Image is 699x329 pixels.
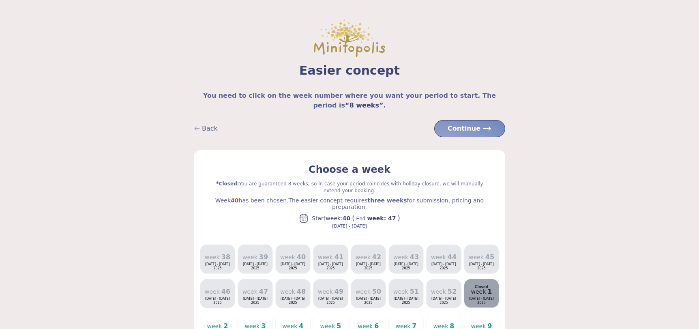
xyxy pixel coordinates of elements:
font: 48 [297,288,306,295]
font: 49 [334,288,343,295]
font: 2025 [289,301,297,305]
font: 2025 [326,267,334,270]
font: week [205,254,220,260]
font: . [384,101,386,109]
font: week [318,288,333,295]
font: week [431,254,446,260]
font: has been chosen. [239,197,289,204]
font: three weeks [368,197,407,204]
font: ) [398,214,400,222]
font: [DATE] [205,262,216,266]
font: Back [202,125,218,132]
font: [DATE] [294,297,305,301]
font: - [292,262,294,266]
font: Choose a week [309,164,390,175]
font: [DATE] [394,297,405,301]
font: 42 [372,253,381,261]
font: [DATE] [205,297,216,301]
font: 41 [334,253,343,261]
font: - [217,297,218,301]
font: 1 [487,288,492,295]
font: - [368,297,369,301]
font: End [356,216,366,221]
font: [DATE] [356,262,367,266]
font: 2025 [251,267,259,270]
font: - [443,297,444,301]
font: week [356,254,371,260]
font: [DATE] [431,297,442,301]
font: You are guaranteed 8 weeks; so in case your period coincides with holiday closure, we will manual... [239,181,483,194]
font: [DATE] [483,262,494,266]
font: ( [352,214,354,222]
font: Start [312,215,326,221]
font: week [431,288,446,295]
font: [DATE] [281,297,292,301]
font: Continue [448,125,480,132]
font: week [393,254,408,260]
font: - [330,297,331,301]
font: - [481,297,482,301]
font: - [405,297,407,301]
font: [DATE] [219,297,230,301]
font: 2025 [440,301,448,305]
font: [DATE] [332,297,343,301]
font: [DATE] [445,297,456,301]
font: [DATE] [469,262,480,266]
font: [DATE] [281,262,292,266]
font: - [405,262,407,266]
font: 2025 [213,267,221,270]
font: 2025 [326,301,334,305]
font: week [393,288,408,295]
font: - [292,297,294,301]
font: The easier concept requires [289,197,368,204]
font: [DATE] [407,297,418,301]
font: 2025 [440,267,448,270]
font: week: [326,215,343,221]
font: 2025 [402,301,410,305]
font: Closed [475,285,489,289]
font: week [471,288,486,295]
font: [DATE] [294,262,305,266]
font: week [205,288,220,295]
font: [DATE] [469,297,480,301]
font: [DATE] [407,262,418,266]
font: 45 [485,253,494,261]
font: 2025 [402,267,410,270]
font: 44 [448,253,457,261]
font: - [330,262,331,266]
font: 2025 [477,267,485,270]
font: week [242,288,257,295]
font: Week [215,197,231,204]
font: You need to click on the week number where you want your period to start. The period is [203,92,496,109]
font: - [217,262,218,266]
font: 50 [372,288,381,295]
font: 40 [231,197,238,204]
font: [DATE] [445,262,456,266]
font: week [318,254,333,260]
font: 51 [410,288,419,295]
font: [DATE] [257,262,268,266]
font: [DATE] [243,297,254,301]
font: 2025 [289,267,297,270]
font: [DATE] [257,297,268,301]
font: [DATE] [356,297,367,301]
font: [DATE] - [DATE] [332,224,367,229]
font: 40 [343,215,350,221]
font: - [481,262,482,266]
font: 47 [259,288,268,295]
font: [DATE] [318,297,329,301]
font: [DATE] [370,297,381,301]
font: 2025 [213,301,221,305]
font: - [255,262,256,266]
font: [DATE] [431,262,442,266]
font: week [469,254,484,260]
font: - [443,262,444,266]
font: for submission, pricing and preparation. [332,197,484,210]
font: 38 [221,253,230,261]
font: week [280,288,295,295]
font: Easier concept [299,63,400,77]
font: [DATE] [483,297,494,301]
font: week: 47 [367,215,396,221]
font: 40 [297,253,306,261]
a: Back [194,124,218,133]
